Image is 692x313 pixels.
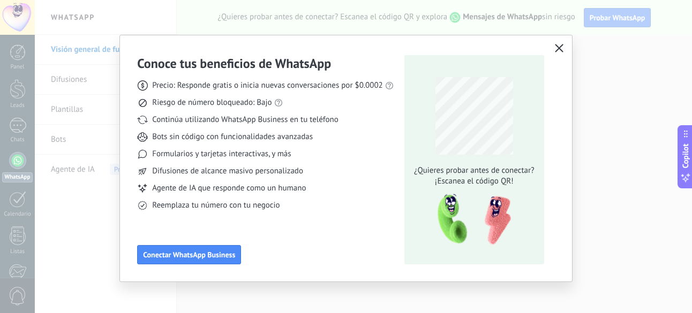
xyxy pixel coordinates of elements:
span: ¿Quieres probar antes de conectar? [411,165,537,176]
span: Continúa utilizando WhatsApp Business en tu teléfono [152,114,338,125]
span: Reemplaza tu número con tu negocio [152,200,280,211]
span: Bots sin código con funcionalidades avanzadas [152,132,313,142]
img: qr-pic-1x.png [428,191,513,248]
span: ¡Escanea el código QR! [411,176,537,187]
span: Difusiones de alcance masivo personalizado [152,166,303,177]
h3: Conoce tus beneficios de WhatsApp [137,55,331,72]
span: Formularios y tarjetas interactivas, y más [152,149,291,159]
span: Riesgo de número bloqueado: Bajo [152,97,272,108]
button: Conectar WhatsApp Business [137,245,241,264]
span: Agente de IA que responde como un humano [152,183,306,194]
span: Copilot [680,143,691,168]
span: Precio: Responde gratis o inicia nuevas conversaciones por $0.0002 [152,80,383,91]
span: Conectar WhatsApp Business [143,251,235,258]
